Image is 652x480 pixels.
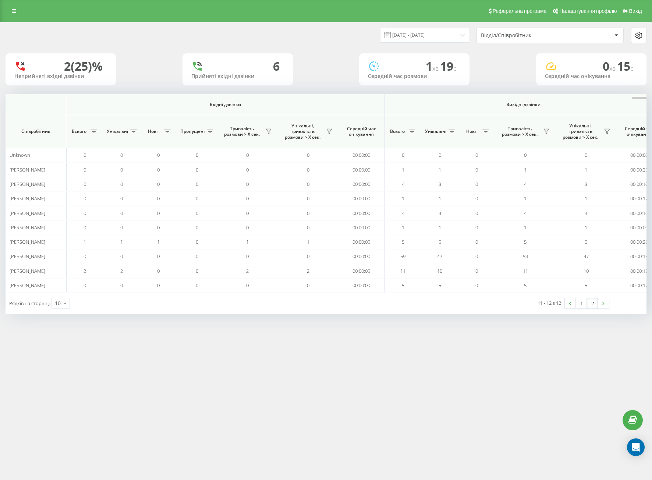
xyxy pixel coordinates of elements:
[10,282,45,289] span: [PERSON_NAME]
[307,282,309,289] span: 0
[475,152,478,158] span: 0
[339,162,385,177] td: 00:00:00
[439,210,441,216] span: 4
[617,58,633,74] span: 15
[120,282,123,289] span: 0
[475,282,478,289] span: 0
[246,195,249,202] span: 0
[273,59,280,73] div: 6
[402,224,404,231] span: 1
[493,8,547,14] span: Реферальна програма
[524,224,527,231] span: 1
[196,253,198,260] span: 0
[84,224,86,231] span: 0
[84,239,86,245] span: 1
[402,282,404,289] span: 5
[157,282,160,289] span: 0
[538,299,561,307] div: 11 - 12 з 12
[475,253,478,260] span: 0
[426,58,440,74] span: 1
[10,268,45,274] span: [PERSON_NAME]
[439,282,441,289] span: 5
[246,239,249,245] span: 1
[475,195,478,202] span: 0
[196,268,198,274] span: 0
[84,282,86,289] span: 0
[402,102,645,107] span: Вихідні дзвінки
[157,166,160,173] span: 0
[453,64,456,73] span: c
[70,128,88,134] span: Всього
[524,195,527,202] span: 1
[440,58,456,74] span: 19
[84,152,86,158] span: 0
[246,282,249,289] span: 0
[12,128,60,134] span: Співробітник
[475,166,478,173] span: 0
[120,152,123,158] span: 0
[85,102,365,107] span: Вхідні дзвінки
[475,181,478,187] span: 0
[120,166,123,173] span: 0
[84,166,86,173] span: 0
[585,239,587,245] span: 5
[475,268,478,274] span: 0
[630,64,633,73] span: c
[196,152,198,158] span: 0
[246,253,249,260] span: 0
[339,278,385,293] td: 00:00:00
[627,438,645,456] div: Open Intercom Messenger
[157,210,160,216] span: 0
[344,126,379,137] span: Середній час очікування
[307,166,309,173] span: 0
[339,220,385,235] td: 00:00:00
[307,224,309,231] span: 0
[143,128,162,134] span: Нові
[64,59,103,73] div: 2 (25)%
[120,181,123,187] span: 0
[196,166,198,173] span: 0
[307,253,309,260] span: 0
[437,268,442,274] span: 10
[157,152,160,158] span: 0
[439,239,441,245] span: 5
[402,210,404,216] span: 4
[402,152,404,158] span: 0
[10,210,45,216] span: [PERSON_NAME]
[10,152,30,158] span: Unknown
[499,126,541,137] span: Тривалість розмови > Х сек.
[107,128,128,134] span: Унікальні
[196,282,198,289] span: 0
[120,224,123,231] span: 0
[524,166,527,173] span: 1
[120,253,123,260] span: 0
[339,235,385,249] td: 00:00:05
[157,253,160,260] span: 0
[439,152,441,158] span: 0
[545,73,638,80] div: Середній час очікування
[585,224,587,231] span: 1
[437,253,442,260] span: 47
[120,239,123,245] span: 1
[524,239,527,245] span: 5
[475,210,478,216] span: 0
[524,282,527,289] span: 5
[524,210,527,216] span: 4
[307,152,309,158] span: 0
[585,282,587,289] span: 5
[120,268,123,274] span: 2
[10,239,45,245] span: [PERSON_NAME]
[307,239,309,245] span: 1
[368,73,461,80] div: Середній час розмови
[191,73,284,80] div: Прийняті вхідні дзвінки
[585,181,587,187] span: 3
[585,210,587,216] span: 4
[157,268,160,274] span: 0
[439,224,441,231] span: 1
[439,195,441,202] span: 1
[157,181,160,187] span: 0
[339,249,385,264] td: 00:00:00
[481,32,569,39] div: Відділ/Співробітник
[281,123,324,140] span: Унікальні, тривалість розмови > Х сек.
[585,166,587,173] span: 1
